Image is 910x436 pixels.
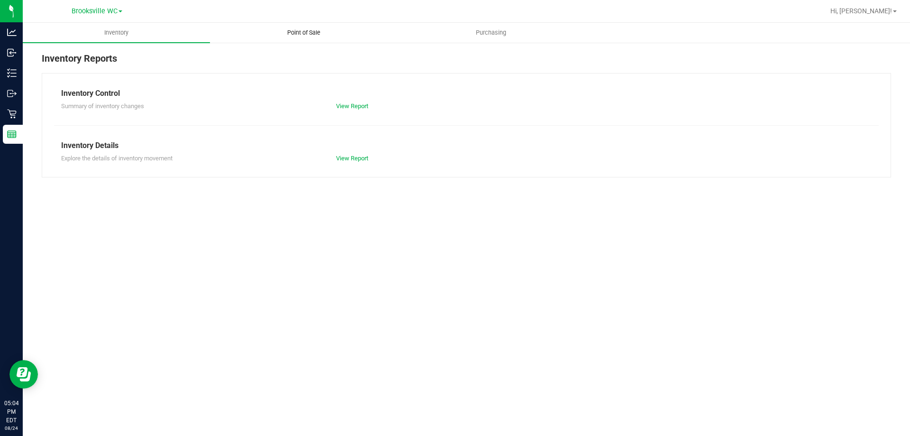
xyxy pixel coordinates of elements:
[4,399,18,425] p: 05:04 PM EDT
[61,155,173,162] span: Explore the details of inventory movement
[23,23,210,43] a: Inventory
[274,28,333,37] span: Point of Sale
[91,28,141,37] span: Inventory
[61,102,144,110] span: Summary of inventory changes
[830,7,892,15] span: Hi, [PERSON_NAME]!
[7,130,17,139] inline-svg: Reports
[7,89,17,98] inline-svg: Outbound
[4,425,18,432] p: 08/24
[61,140,872,151] div: Inventory Details
[42,51,891,73] div: Inventory Reports
[210,23,397,43] a: Point of Sale
[72,7,118,15] span: Brooksville WC
[9,360,38,389] iframe: Resource center
[7,28,17,37] inline-svg: Analytics
[7,109,17,119] inline-svg: Retail
[7,48,17,57] inline-svg: Inbound
[397,23,584,43] a: Purchasing
[336,155,368,162] a: View Report
[463,28,519,37] span: Purchasing
[61,88,872,99] div: Inventory Control
[7,68,17,78] inline-svg: Inventory
[336,102,368,110] a: View Report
